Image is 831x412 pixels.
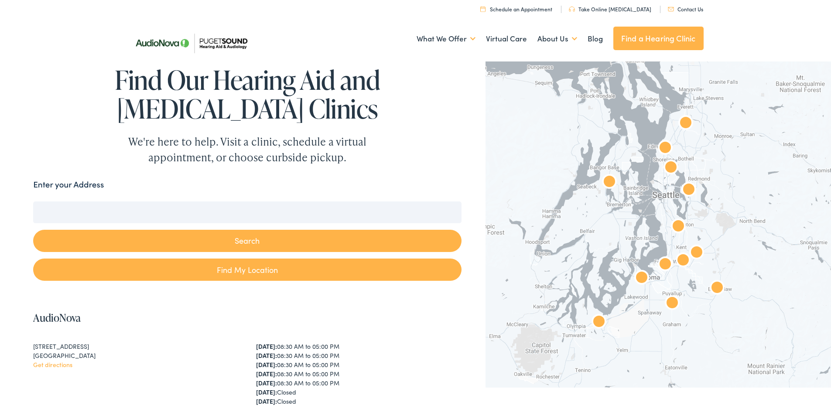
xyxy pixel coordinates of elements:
div: AudioNova [707,278,728,299]
strong: [DATE]: [256,397,277,405]
input: Enter your address or zip code [33,201,461,223]
a: Contact Us [668,5,703,13]
strong: [DATE]: [256,388,277,396]
div: [STREET_ADDRESS] [33,342,239,351]
a: Find a Hearing Clinic [613,27,704,50]
div: AudioNova [660,158,681,179]
div: AudioNova [599,172,620,193]
a: Schedule an Appointment [480,5,552,13]
div: 08:30 AM to 05:00 PM 08:30 AM to 05:00 PM 08:30 AM to 05:00 PM 08:30 AM to 05:00 PM 08:30 AM to 0... [256,342,462,406]
strong: [DATE]: [256,360,277,369]
strong: [DATE]: [256,351,277,360]
div: AudioNova [668,217,689,238]
a: Virtual Care [486,23,527,55]
strong: [DATE]: [256,342,277,351]
h1: Find Our Hearing Aid and [MEDICAL_DATA] Clinics [33,65,461,123]
img: utility icon [569,7,575,12]
strong: [DATE]: [256,369,277,378]
a: About Us [537,23,577,55]
button: Search [33,230,461,252]
a: AudioNova [33,310,81,325]
div: AudioNova [678,180,699,201]
a: Blog [588,23,603,55]
strong: [DATE]: [256,378,277,387]
a: Take Online [MEDICAL_DATA] [569,5,651,13]
div: AudioNova [673,251,694,272]
div: AudioNova [686,243,707,264]
a: Get directions [33,360,72,369]
div: AudioNova [588,312,609,333]
a: What We Offer [417,23,475,55]
div: [GEOGRAPHIC_DATA] [33,351,239,360]
div: AudioNova [631,268,652,289]
div: AudioNova [655,138,676,159]
div: AudioNova [655,255,676,276]
div: Puget Sound Hearing Aid &#038; Audiology by AudioNova [675,113,696,134]
label: Enter your Address [33,178,104,191]
img: utility icon [480,6,486,12]
div: AudioNova [662,293,683,314]
div: We're here to help. Visit a clinic, schedule a virtual appointment, or choose curbside pickup. [108,134,387,165]
a: Find My Location [33,259,461,281]
img: utility icon [668,7,674,11]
